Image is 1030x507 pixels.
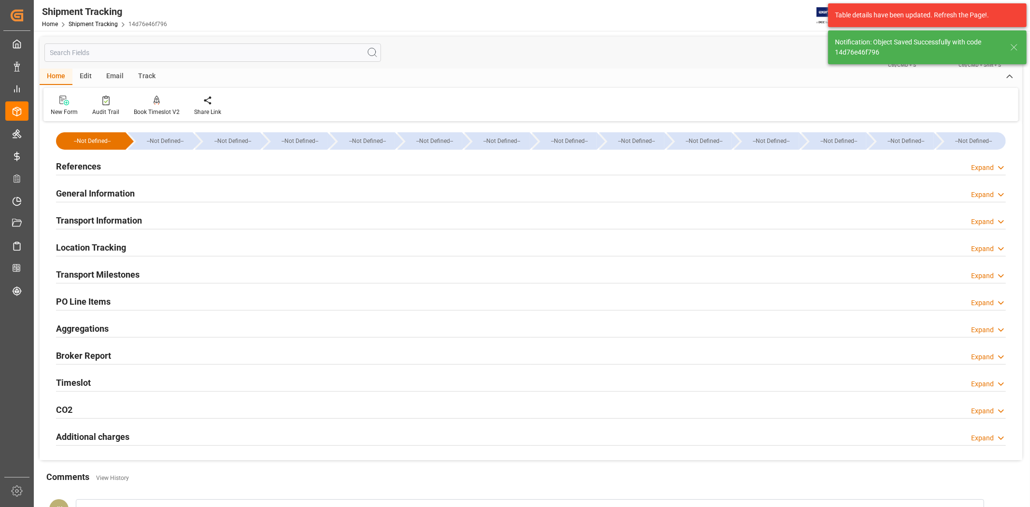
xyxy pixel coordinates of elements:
div: Share Link [194,108,221,116]
div: Expand [971,244,994,254]
div: --Not Defined-- [263,132,327,150]
div: --Not Defined-- [195,132,260,150]
h2: General Information [56,187,135,200]
a: Shipment Tracking [69,21,118,28]
div: Home [40,69,72,85]
div: Table details have been updated. Refresh the Page!. [835,10,1013,20]
h2: Transport Milestones [56,268,140,281]
div: Shipment Tracking [42,4,167,19]
h2: Location Tracking [56,241,126,254]
div: --Not Defined-- [532,132,597,150]
h2: Transport Information [56,214,142,227]
div: New Form [51,108,78,116]
div: --Not Defined-- [869,132,933,150]
h2: Timeslot [56,376,91,389]
div: Track [131,69,163,85]
div: --Not Defined-- [946,132,1001,150]
div: Expand [971,433,994,443]
div: Email [99,69,131,85]
h2: Aggregations [56,322,109,335]
h2: PO Line Items [56,295,111,308]
div: Audit Trail [92,108,119,116]
div: --Not Defined-- [397,132,462,150]
input: Search Fields [44,43,381,62]
div: --Not Defined-- [407,132,462,150]
div: Expand [971,271,994,281]
a: View History [96,475,129,481]
div: --Not Defined-- [272,132,327,150]
div: --Not Defined-- [339,132,395,150]
div: --Not Defined-- [878,132,933,150]
div: Expand [971,352,994,362]
h2: Additional charges [56,430,129,443]
div: --Not Defined-- [677,132,732,150]
div: Expand [971,190,994,200]
div: --Not Defined-- [667,132,732,150]
div: Expand [971,379,994,389]
div: --Not Defined-- [609,132,664,150]
div: --Not Defined-- [811,132,866,150]
div: Book Timeslot V2 [134,108,180,116]
a: Home [42,21,58,28]
div: --Not Defined-- [465,132,529,150]
div: --Not Defined-- [734,132,799,150]
div: --Not Defined-- [936,132,1006,150]
div: Expand [971,325,994,335]
div: --Not Defined-- [599,132,664,150]
div: Expand [971,298,994,308]
div: Edit [72,69,99,85]
div: --Not Defined-- [802,132,866,150]
img: Exertis%20JAM%20-%20Email%20Logo.jpg_1722504956.jpg [817,7,850,24]
div: --Not Defined-- [474,132,529,150]
div: --Not Defined-- [205,132,260,150]
div: --Not Defined-- [128,132,193,150]
div: --Not Defined-- [542,132,597,150]
div: --Not Defined-- [744,132,799,150]
div: Expand [971,163,994,173]
div: --Not Defined-- [138,132,193,150]
h2: Comments [46,470,89,483]
div: Expand [971,406,994,416]
div: Expand [971,217,994,227]
div: --Not Defined-- [66,132,119,150]
div: --Not Defined-- [56,132,126,150]
h2: CO2 [56,403,72,416]
div: Notification: Object Saved Successfully with code 14d76e46f796 [835,37,1001,57]
h2: References [56,160,101,173]
div: --Not Defined-- [330,132,395,150]
h2: Broker Report [56,349,111,362]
